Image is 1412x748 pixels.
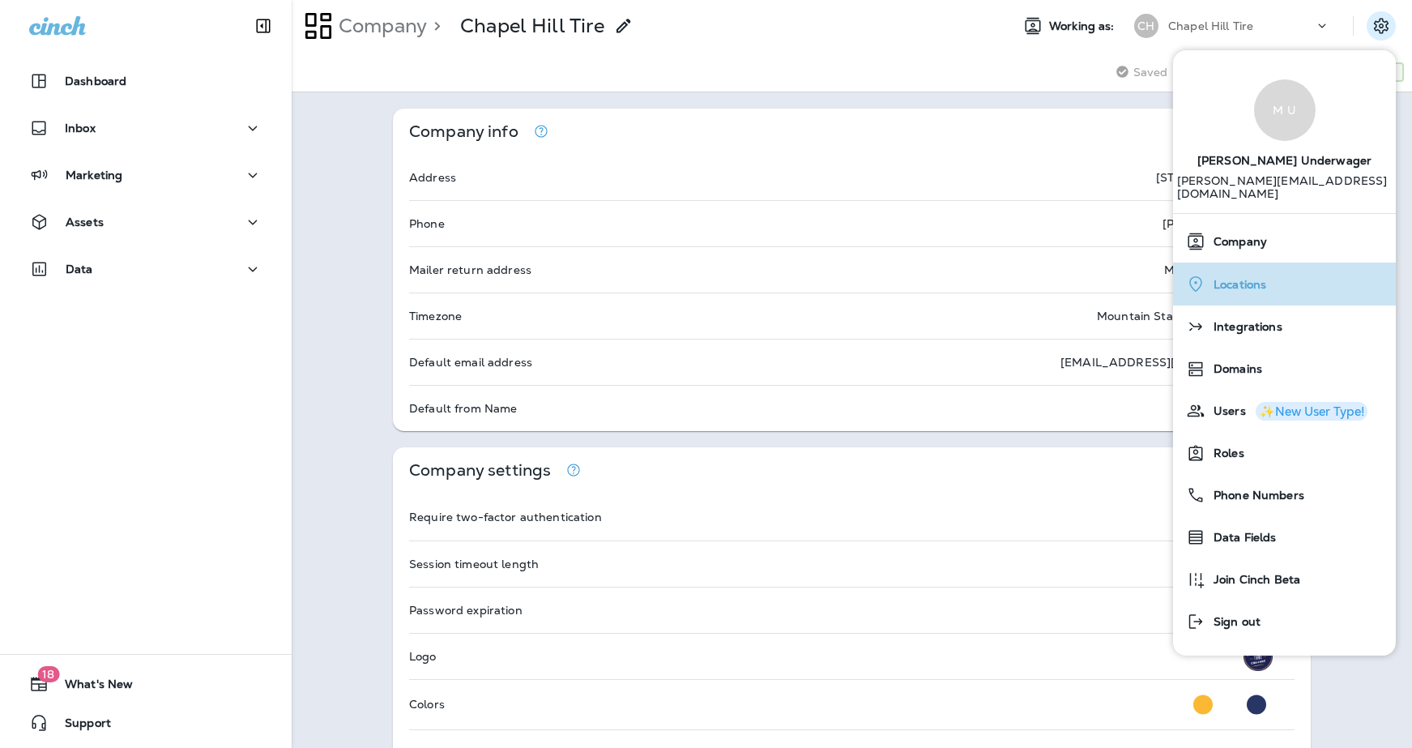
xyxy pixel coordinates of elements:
[332,14,427,38] p: Company
[65,75,126,88] p: Dashboard
[66,216,104,229] p: Assets
[1049,19,1118,33] span: Working as:
[1367,11,1396,41] button: Settings
[49,677,133,697] span: What's New
[16,253,275,285] button: Data
[65,122,96,135] p: Inbox
[409,698,445,711] p: Colors
[1205,362,1262,376] span: Domains
[409,402,517,415] p: Default from Name
[1240,688,1273,721] button: Secondary Color
[1173,306,1396,348] button: Integrations
[1180,310,1389,343] a: Integrations
[1197,141,1371,174] span: [PERSON_NAME] Underwager
[1205,278,1266,292] span: Locations
[1173,516,1396,558] button: Data Fields
[1173,63,1396,213] a: M U[PERSON_NAME] Underwager [PERSON_NAME][EMAIL_ADDRESS][DOMAIN_NAME]
[1254,79,1316,141] div: M U
[1164,263,1273,276] p: Mail house address
[1205,320,1282,334] span: Integrations
[409,217,445,230] p: Phone
[460,14,604,38] p: Chapel Hill Tire
[1173,220,1396,263] button: Company
[1187,688,1219,721] button: Primary Color
[16,112,275,144] button: Inbox
[66,169,122,182] p: Marketing
[409,125,518,139] p: Company info
[1180,437,1389,469] a: Roles
[1173,263,1396,306] button: Locations
[37,666,59,682] span: 18
[16,65,275,97] button: Dashboard
[1060,356,1273,369] p: [EMAIL_ADDRESS][DOMAIN_NAME]
[16,159,275,191] button: Marketing
[1173,558,1396,601] button: Join Cinch Beta
[409,558,539,571] p: Session timeout length
[16,707,275,739] button: Support
[409,511,602,524] p: Require two-factor authentication
[16,668,275,700] button: 18What's New
[1097,310,1273,323] p: Mountain Standard Time (MST)
[1180,479,1389,511] a: Phone Numbers
[241,10,286,42] button: Collapse Sidebar
[1180,353,1389,385] a: Domains
[1205,531,1277,545] span: Data Fields
[1168,19,1253,32] p: Chapel Hill Tire
[1205,447,1244,460] span: Roles
[1205,404,1246,418] span: Users
[409,604,523,617] p: Password expiration
[1156,171,1273,184] p: [STREET_ADDRESS]
[1173,432,1396,474] button: Roles
[1243,642,1273,671] img: Chapel%20Hill%20-%20CHT-logo-1-HI-RES.png
[1162,217,1273,230] p: [PHONE_NUMBER]
[1256,402,1367,421] button: ✨New User Type!
[16,206,275,238] button: Assets
[1180,395,1389,427] a: Users✨New User Type!
[1205,235,1267,249] span: Company
[1173,390,1396,432] button: Users✨New User Type!
[409,356,532,369] p: Default email address
[409,263,531,276] p: Mailer return address
[1260,405,1364,417] div: ✨New User Type!
[1134,14,1158,38] div: CH
[409,650,437,663] p: Logo
[1173,601,1396,643] button: Sign out
[1133,66,1168,79] span: Saved
[1205,615,1261,629] span: Sign out
[409,171,456,184] p: Address
[1180,225,1389,258] a: Company
[1173,474,1396,516] button: Phone Numbers
[409,310,462,323] p: Timezone
[427,14,441,38] p: >
[1205,573,1300,587] span: Join Cinch Beta
[1177,174,1393,213] p: [PERSON_NAME][EMAIL_ADDRESS][DOMAIN_NAME]
[49,716,111,736] span: Support
[1180,521,1389,554] a: Data Fields
[409,464,551,477] p: Company settings
[1205,489,1304,502] span: Phone Numbers
[1173,348,1396,390] button: Domains
[1180,267,1389,301] a: Locations
[66,263,93,276] p: Data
